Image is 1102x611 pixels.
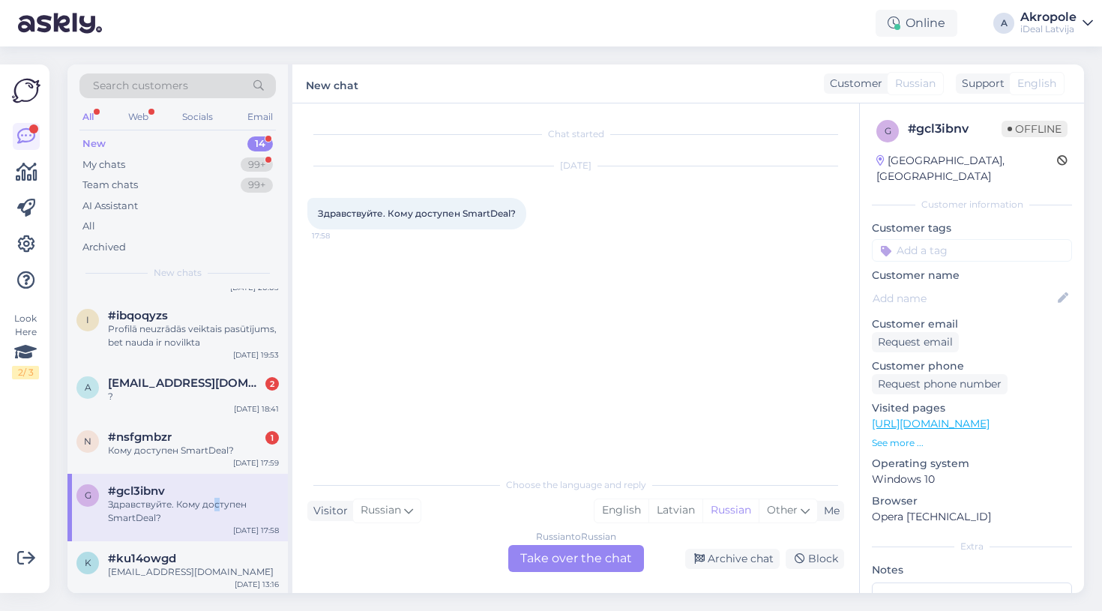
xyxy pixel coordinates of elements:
[82,199,138,214] div: AI Assistant
[872,198,1072,211] div: Customer information
[12,366,39,379] div: 2 / 3
[1002,121,1068,137] span: Offline
[307,478,844,492] div: Choose the language and reply
[993,13,1014,34] div: A
[108,430,172,444] span: #nsfgmbzr
[12,312,39,379] div: Look Here
[93,78,188,94] span: Search customers
[872,417,990,430] a: [URL][DOMAIN_NAME]
[872,472,1072,487] p: Windows 10
[12,76,40,105] img: Askly Logo
[1020,11,1077,23] div: Akropole
[108,565,279,579] div: [EMAIL_ADDRESS][DOMAIN_NAME]
[233,349,279,361] div: [DATE] 19:53
[876,153,1057,184] div: [GEOGRAPHIC_DATA], [GEOGRAPHIC_DATA]
[872,436,1072,450] p: See more ...
[108,552,176,565] span: #ku14owgd
[872,400,1072,416] p: Visited pages
[307,503,348,519] div: Visitor
[82,240,126,255] div: Archived
[85,490,91,501] span: g
[885,125,891,136] span: g
[876,10,957,37] div: Online
[306,73,358,94] label: New chat
[244,107,276,127] div: Email
[685,549,780,569] div: Archive chat
[86,314,89,325] span: i
[84,436,91,447] span: n
[872,456,1072,472] p: Operating system
[125,107,151,127] div: Web
[702,499,759,522] div: Russian
[1017,76,1056,91] span: English
[307,159,844,172] div: [DATE]
[108,484,165,498] span: #gcl3ibnv
[241,178,273,193] div: 99+
[872,374,1008,394] div: Request phone number
[82,178,138,193] div: Team chats
[233,525,279,536] div: [DATE] 17:58
[908,120,1002,138] div: # gcl3ibnv
[79,107,97,127] div: All
[361,502,401,519] span: Russian
[154,266,202,280] span: New chats
[312,230,368,241] span: 17:58
[85,382,91,393] span: a
[82,136,106,151] div: New
[108,322,279,349] div: Profilā neuzrādās veiktais pasūtījums, bet nauda ir novilkta
[872,239,1072,262] input: Add a tag
[108,309,168,322] span: #ibqoqyzs
[265,431,279,445] div: 1
[108,390,279,403] div: ?
[786,549,844,569] div: Block
[508,545,644,572] div: Take over the chat
[873,290,1055,307] input: Add name
[179,107,216,127] div: Socials
[536,530,616,544] div: Russian to Russian
[872,358,1072,374] p: Customer phone
[895,76,936,91] span: Russian
[818,503,840,519] div: Me
[307,127,844,141] div: Chat started
[233,457,279,469] div: [DATE] 17:59
[108,498,279,525] div: Здравствуйте. Кому доступен SmartDeal?
[85,557,91,568] span: k
[235,579,279,590] div: [DATE] 13:16
[1020,11,1093,35] a: AkropoleiDeal Latvija
[648,499,702,522] div: Latvian
[872,509,1072,525] p: Opera [TECHNICAL_ID]
[82,157,125,172] div: My chats
[247,136,273,151] div: 14
[872,268,1072,283] p: Customer name
[594,499,648,522] div: English
[241,157,273,172] div: 99+
[872,332,959,352] div: Request email
[872,562,1072,578] p: Notes
[824,76,882,91] div: Customer
[318,208,516,219] span: Здравствуйте. Кому доступен SmartDeal?
[1020,23,1077,35] div: iDeal Latvija
[872,493,1072,509] p: Browser
[82,219,95,234] div: All
[767,503,798,517] span: Other
[872,540,1072,553] div: Extra
[234,403,279,415] div: [DATE] 18:41
[872,316,1072,332] p: Customer email
[108,444,279,457] div: Кому доступен SmartDeal?
[108,376,264,390] span: amechtanov1996@gmail.com
[872,220,1072,236] p: Customer tags
[265,377,279,391] div: 2
[956,76,1005,91] div: Support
